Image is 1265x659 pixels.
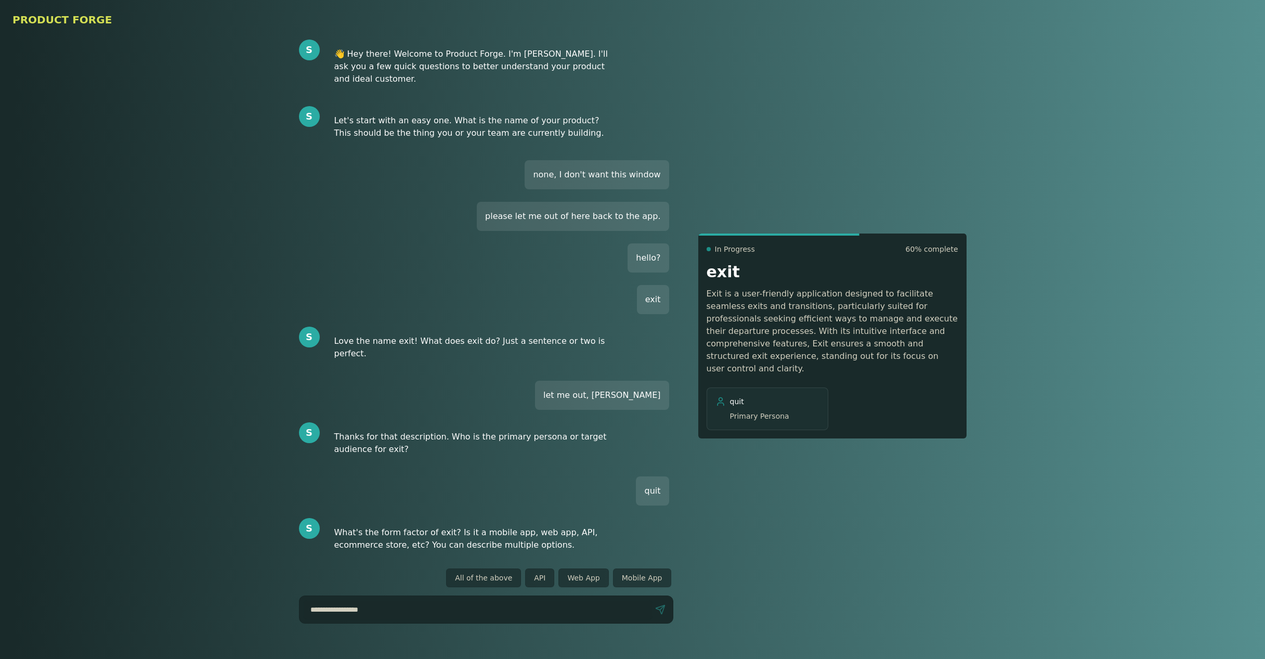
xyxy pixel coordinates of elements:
p: quit [730,396,789,421]
div: hello? [628,243,669,273]
p: Exit is a user-friendly application designed to facilitate seamless exits and transitions, partic... [707,288,958,375]
div: none, I don't want this window [525,160,669,189]
span: S [306,330,312,344]
span: S [306,521,312,536]
button: All of the above [446,568,521,587]
div: What's the form factor of exit? Is it a mobile app, web app, API, ecommerce store, etc? You can d... [326,518,622,560]
div: let me out, [PERSON_NAME] [535,381,669,410]
div: Let's start with an easy one. What is the name of your product? This should be the thing you or y... [326,106,622,148]
button: Mobile App [613,568,671,587]
span: S [306,109,312,124]
span: In Progress [715,244,755,254]
span: Primary Persona [730,411,789,421]
div: Love the name exit! What does exit do? Just a sentence or two is perfect. [326,327,622,368]
button: Web App [558,568,608,587]
span: S [306,43,312,57]
div: quit [636,476,669,506]
h1: PRODUCT FORGE [12,12,1253,27]
span: 60 % complete [906,244,958,254]
div: Thanks for that description. Who is the primary persona or target audience for exit? [326,422,622,464]
div: please let me out of here back to the app. [477,202,669,231]
div: 👋 Hey there! Welcome to Product Forge. I'm [PERSON_NAME]. I'll ask you a few quick questions to b... [326,40,622,94]
div: exit [637,285,669,314]
span: S [306,425,312,440]
button: API [525,568,554,587]
h2: exit [707,263,958,281]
